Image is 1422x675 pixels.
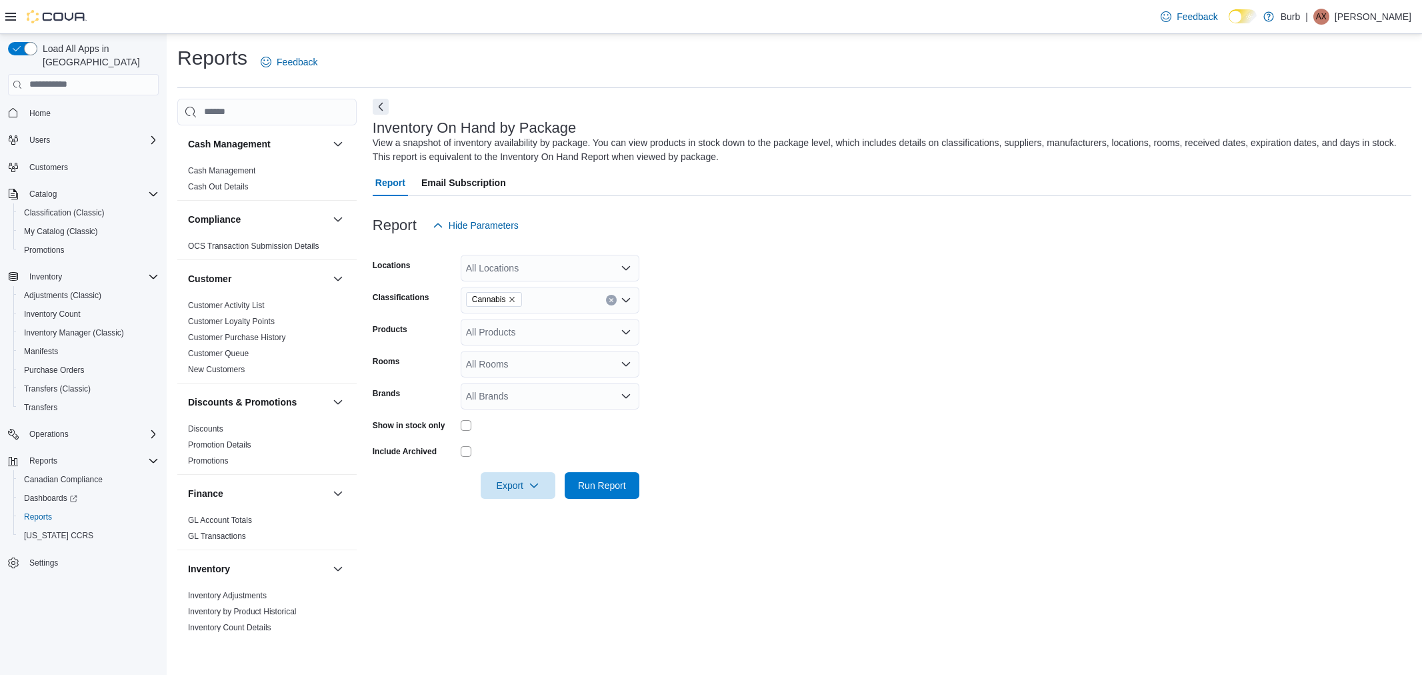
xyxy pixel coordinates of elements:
span: GL Transactions [188,531,246,542]
button: My Catalog (Classic) [13,222,164,241]
span: Customers [29,162,68,173]
span: Load All Apps in [GEOGRAPHIC_DATA] [37,42,159,69]
a: [US_STATE] CCRS [19,528,99,544]
span: Promotions [19,242,159,258]
nav: Complex example [8,98,159,608]
span: Reports [24,453,159,469]
span: Inventory Count Details [188,622,271,633]
span: Transfers [24,402,57,413]
a: Manifests [19,344,63,360]
div: Finance [177,512,357,550]
a: Inventory Count Details [188,623,271,632]
a: Cash Out Details [188,182,249,191]
button: Transfers [13,398,164,417]
span: Reports [24,512,52,522]
span: Run Report [578,479,626,492]
img: Cova [27,10,87,23]
button: Customer [330,271,346,287]
span: Hide Parameters [449,219,519,232]
span: Promotion Details [188,440,251,450]
label: Rooms [373,356,400,367]
input: Dark Mode [1229,9,1257,23]
span: Transfers [19,400,159,416]
button: Inventory Count [13,305,164,323]
button: Clear input [606,295,617,305]
span: Users [24,132,159,148]
span: Inventory Count [24,309,81,319]
button: Users [3,131,164,149]
label: Include Archived [373,446,437,457]
button: Transfers (Classic) [13,380,164,398]
span: Catalog [29,189,57,199]
span: Customer Loyalty Points [188,316,275,327]
button: Discounts & Promotions [330,394,346,410]
span: Manifests [19,344,159,360]
button: Inventory [24,269,67,285]
div: View a snapshot of inventory availability by package. You can view products in stock down to the ... [373,136,1405,164]
span: Cannabis [472,293,506,306]
a: Settings [24,555,63,571]
button: Catalog [3,185,164,203]
button: Reports [13,508,164,526]
button: Open list of options [621,263,631,273]
span: Customer Activity List [188,300,265,311]
span: Report [375,169,405,196]
a: Canadian Compliance [19,472,108,488]
a: Inventory Count [19,306,86,322]
span: Dashboards [19,490,159,506]
span: Transfers (Classic) [24,384,91,394]
a: Transfers [19,400,63,416]
span: Feedback [277,55,317,69]
a: Cash Management [188,166,255,175]
span: Operations [29,429,69,440]
button: Manifests [13,342,164,361]
label: Show in stock only [373,420,445,431]
h3: Discounts & Promotions [188,396,297,409]
span: Export [489,472,547,499]
a: Reports [19,509,57,525]
button: Next [373,99,389,115]
span: Home [24,105,159,121]
span: Customer Purchase History [188,332,286,343]
label: Products [373,324,407,335]
span: My Catalog (Classic) [19,223,159,239]
span: Transfers (Classic) [19,381,159,397]
h3: Finance [188,487,223,500]
button: Purchase Orders [13,361,164,380]
a: Promotion Details [188,440,251,450]
a: Discounts [188,424,223,434]
span: Users [29,135,50,145]
h3: Cash Management [188,137,271,151]
span: Inventory Manager (Classic) [19,325,159,341]
button: Open list of options [621,359,631,370]
span: Inventory Count [19,306,159,322]
span: New Customers [188,364,245,375]
span: Cannabis [466,292,523,307]
span: Reports [19,509,159,525]
button: Compliance [330,211,346,227]
button: Users [24,132,55,148]
div: Customer [177,297,357,383]
label: Locations [373,260,411,271]
span: Classification (Classic) [24,207,105,218]
span: Adjustments (Classic) [19,287,159,303]
a: Inventory Adjustments [188,591,267,600]
a: OCS Transaction Submission Details [188,241,319,251]
button: Compliance [188,213,327,226]
button: Promotions [13,241,164,259]
span: Home [29,108,51,119]
a: Promotions [188,456,229,466]
span: Cash Management [188,165,255,176]
span: Adjustments (Classic) [24,290,101,301]
button: Inventory [3,267,164,286]
p: Burb [1281,9,1301,25]
h3: Customer [188,272,231,285]
h1: Reports [177,45,247,71]
button: Canadian Compliance [13,470,164,489]
a: Adjustments (Classic) [19,287,107,303]
h3: Inventory On Hand by Package [373,120,577,136]
button: [US_STATE] CCRS [13,526,164,545]
span: Canadian Compliance [24,474,103,485]
button: Finance [188,487,327,500]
